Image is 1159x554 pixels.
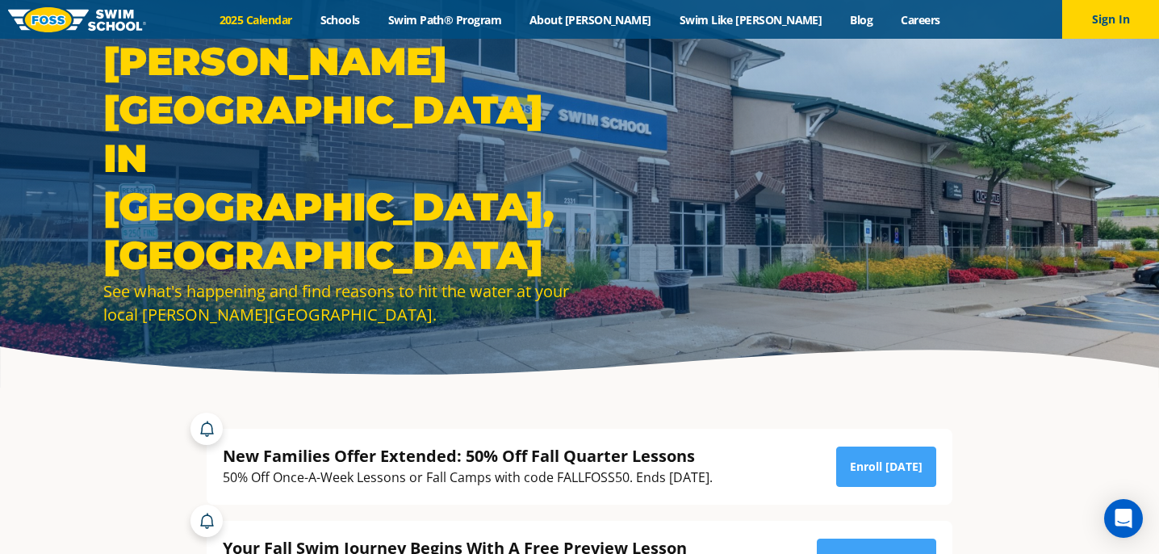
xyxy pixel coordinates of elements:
div: 50% Off Once-A-Week Lessons or Fall Camps with code FALLFOSS50. Ends [DATE]. [223,467,713,489]
div: New Families Offer Extended: 50% Off Fall Quarter Lessons [223,445,713,467]
a: Swim Path® Program [374,12,515,27]
a: About [PERSON_NAME] [516,12,666,27]
a: Enroll [DATE] [836,447,936,487]
a: Blog [836,12,887,27]
h1: [PERSON_NAME][GEOGRAPHIC_DATA] in [GEOGRAPHIC_DATA], [GEOGRAPHIC_DATA] [103,37,571,279]
a: Careers [887,12,954,27]
div: See what's happening and find reasons to hit the water at your local [PERSON_NAME][GEOGRAPHIC_DATA]. [103,279,571,326]
img: FOSS Swim School Logo [8,7,146,32]
div: Open Intercom Messenger [1104,499,1143,538]
a: Schools [306,12,374,27]
a: 2025 Calendar [205,12,306,27]
a: Swim Like [PERSON_NAME] [665,12,836,27]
